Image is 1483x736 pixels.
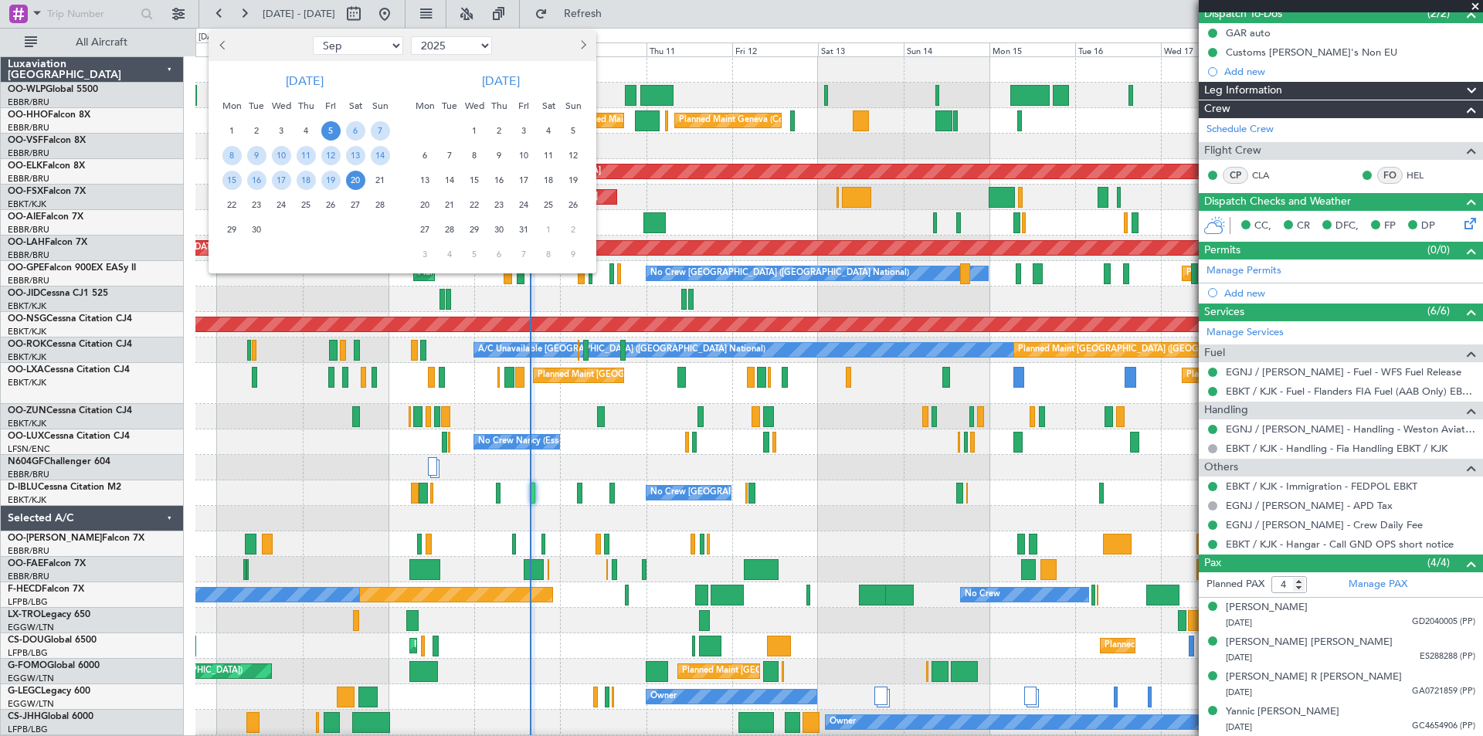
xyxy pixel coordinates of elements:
[539,195,558,215] span: 25
[462,242,487,266] div: 5-11-2025
[416,146,435,165] span: 6
[294,168,318,192] div: 18-9-2025
[514,146,534,165] span: 10
[269,118,294,143] div: 3-9-2025
[440,146,460,165] span: 7
[222,121,242,141] span: 1
[272,121,291,141] span: 3
[222,146,242,165] span: 8
[564,195,583,215] span: 26
[318,143,343,168] div: 12-9-2025
[487,143,511,168] div: 9-10-2025
[536,192,561,217] div: 25-10-2025
[465,171,484,190] span: 15
[465,121,484,141] span: 1
[346,146,365,165] span: 13
[412,242,437,266] div: 3-11-2025
[247,146,266,165] span: 9
[412,143,437,168] div: 6-10-2025
[465,245,484,264] span: 5
[564,121,583,141] span: 5
[437,242,462,266] div: 4-11-2025
[368,192,392,217] div: 28-9-2025
[219,118,244,143] div: 1-9-2025
[511,118,536,143] div: 3-10-2025
[416,171,435,190] span: 13
[346,121,365,141] span: 6
[416,220,435,239] span: 27
[294,192,318,217] div: 25-9-2025
[536,217,561,242] div: 1-11-2025
[440,195,460,215] span: 21
[318,93,343,118] div: Fri
[368,168,392,192] div: 21-9-2025
[222,220,242,239] span: 29
[465,146,484,165] span: 8
[561,143,585,168] div: 12-10-2025
[368,118,392,143] div: 7-9-2025
[412,93,437,118] div: Mon
[343,143,368,168] div: 13-9-2025
[437,168,462,192] div: 14-10-2025
[511,143,536,168] div: 10-10-2025
[539,146,558,165] span: 11
[343,118,368,143] div: 6-9-2025
[297,146,316,165] span: 11
[318,168,343,192] div: 19-9-2025
[412,192,437,217] div: 20-10-2025
[561,217,585,242] div: 2-11-2025
[297,171,316,190] span: 18
[511,192,536,217] div: 24-10-2025
[437,143,462,168] div: 7-10-2025
[514,171,534,190] span: 17
[511,242,536,266] div: 7-11-2025
[564,220,583,239] span: 2
[371,171,390,190] span: 21
[272,146,291,165] span: 10
[371,146,390,165] span: 14
[514,220,534,239] span: 31
[318,192,343,217] div: 26-9-2025
[321,195,341,215] span: 26
[247,121,266,141] span: 2
[490,245,509,264] span: 6
[297,195,316,215] span: 25
[511,217,536,242] div: 31-10-2025
[462,93,487,118] div: Wed
[269,168,294,192] div: 17-9-2025
[561,192,585,217] div: 26-10-2025
[219,217,244,242] div: 29-9-2025
[490,171,509,190] span: 16
[487,93,511,118] div: Thu
[318,118,343,143] div: 5-9-2025
[416,245,435,264] span: 3
[269,143,294,168] div: 10-9-2025
[321,171,341,190] span: 19
[313,36,403,55] select: Select month
[539,121,558,141] span: 4
[462,118,487,143] div: 1-10-2025
[561,168,585,192] div: 19-10-2025
[343,168,368,192] div: 20-9-2025
[294,118,318,143] div: 4-9-2025
[244,168,269,192] div: 16-9-2025
[536,143,561,168] div: 11-10-2025
[412,168,437,192] div: 13-10-2025
[514,121,534,141] span: 3
[487,118,511,143] div: 2-10-2025
[490,121,509,141] span: 2
[490,146,509,165] span: 9
[561,93,585,118] div: Sun
[219,168,244,192] div: 15-9-2025
[244,118,269,143] div: 2-9-2025
[462,168,487,192] div: 15-10-2025
[487,217,511,242] div: 30-10-2025
[371,121,390,141] span: 7
[321,121,341,141] span: 5
[490,220,509,239] span: 30
[222,171,242,190] span: 15
[297,121,316,141] span: 4
[561,118,585,143] div: 5-10-2025
[536,118,561,143] div: 4-10-2025
[564,245,583,264] span: 9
